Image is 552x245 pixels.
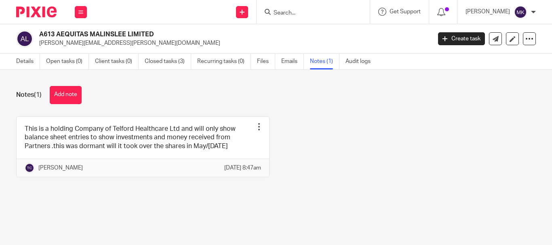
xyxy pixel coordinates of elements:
[50,86,82,104] button: Add note
[39,30,349,39] h2: A613 AEQUITAS MALINSLEE LIMITED
[16,30,33,47] img: svg%3E
[466,8,510,16] p: [PERSON_NAME]
[273,10,346,17] input: Search
[145,54,191,69] a: Closed tasks (3)
[224,164,261,172] p: [DATE] 8:47am
[346,54,377,69] a: Audit logs
[95,54,139,69] a: Client tasks (0)
[46,54,89,69] a: Open tasks (0)
[310,54,339,69] a: Notes (1)
[16,6,57,17] img: Pixie
[197,54,251,69] a: Recurring tasks (0)
[489,32,502,45] a: Send new email
[16,91,42,99] h1: Notes
[506,32,519,45] a: Edit client
[38,164,83,172] p: [PERSON_NAME]
[390,9,421,15] span: Get Support
[514,6,527,19] img: svg%3E
[39,39,426,47] p: [PERSON_NAME][EMAIL_ADDRESS][PERSON_NAME][DOMAIN_NAME]
[257,54,275,69] a: Files
[281,54,304,69] a: Emails
[34,92,42,98] span: (1)
[16,54,40,69] a: Details
[25,163,34,173] img: svg%3E
[438,32,485,45] a: Create task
